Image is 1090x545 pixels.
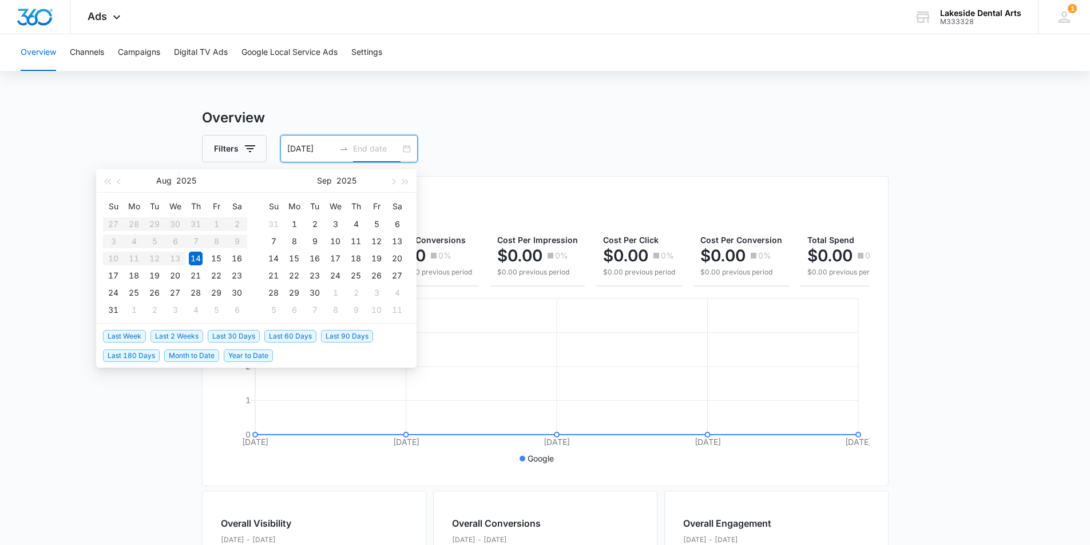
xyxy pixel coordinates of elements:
[346,197,366,216] th: Th
[346,284,366,301] td: 2025-10-02
[325,250,346,267] td: 2025-09-17
[287,252,301,265] div: 15
[325,267,346,284] td: 2025-09-24
[185,284,206,301] td: 2025-08-28
[366,301,387,319] td: 2025-10-10
[370,269,383,283] div: 26
[661,252,674,260] p: 0%
[328,269,342,283] div: 24
[287,234,301,248] div: 8
[124,197,144,216] th: Mo
[346,267,366,284] td: 2025-09-25
[267,234,280,248] div: 7
[328,234,342,248] div: 10
[390,286,404,300] div: 4
[287,217,301,231] div: 1
[176,169,196,192] button: 2025
[544,437,570,447] tspan: [DATE]
[304,197,325,216] th: Tu
[387,267,407,284] td: 2025-09-27
[263,301,284,319] td: 2025-10-05
[328,217,342,231] div: 3
[366,233,387,250] td: 2025-09-12
[124,284,144,301] td: 2025-08-25
[165,301,185,319] td: 2025-09-03
[349,303,363,317] div: 9
[325,197,346,216] th: We
[308,269,322,283] div: 23
[21,34,56,71] button: Overview
[221,535,291,545] p: [DATE] - [DATE]
[284,233,304,250] td: 2025-09-08
[349,217,363,231] div: 4
[328,303,342,317] div: 8
[304,216,325,233] td: 2025-09-02
[103,267,124,284] td: 2025-08-17
[267,252,280,265] div: 14
[351,34,382,71] button: Settings
[346,250,366,267] td: 2025-09-18
[164,349,219,362] span: Month to Date
[189,269,203,283] div: 21
[245,429,251,439] tspan: 0
[387,250,407,267] td: 2025-09-20
[304,284,325,301] td: 2025-09-30
[349,286,363,300] div: 2
[150,330,203,343] span: Last 2 Weeks
[415,267,472,277] p: 0 previous period
[758,252,771,260] p: 0%
[165,267,185,284] td: 2025-08-20
[287,269,301,283] div: 22
[308,252,322,265] div: 16
[366,267,387,284] td: 2025-09-26
[807,235,854,245] span: Total Spend
[209,303,223,317] div: 5
[148,286,161,300] div: 26
[308,217,322,231] div: 2
[438,252,451,260] p: 0%
[700,267,782,277] p: $0.00 previous period
[144,301,165,319] td: 2025-09-02
[230,286,244,300] div: 30
[317,169,332,192] button: Sep
[308,303,322,317] div: 7
[387,216,407,233] td: 2025-09-06
[202,108,889,128] h3: Overview
[124,267,144,284] td: 2025-08-18
[700,235,782,245] span: Cost Per Conversion
[325,233,346,250] td: 2025-09-10
[118,34,160,71] button: Campaigns
[339,144,348,153] span: swap-right
[227,284,247,301] td: 2025-08-30
[370,286,383,300] div: 3
[168,303,182,317] div: 3
[127,286,141,300] div: 25
[325,216,346,233] td: 2025-09-03
[263,233,284,250] td: 2025-09-07
[189,252,203,265] div: 14
[284,250,304,267] td: 2025-09-15
[390,252,404,265] div: 20
[339,144,348,153] span: to
[308,234,322,248] div: 9
[390,303,404,317] div: 11
[227,250,247,267] td: 2025-08-16
[387,301,407,319] td: 2025-10-11
[1068,4,1077,13] div: notifications count
[366,216,387,233] td: 2025-09-05
[168,269,182,283] div: 20
[103,330,146,343] span: Last Week
[328,252,342,265] div: 17
[263,216,284,233] td: 2025-08-31
[346,216,366,233] td: 2025-09-04
[497,246,542,265] p: $0.00
[387,197,407,216] th: Sa
[165,197,185,216] th: We
[284,267,304,284] td: 2025-09-22
[284,301,304,319] td: 2025-10-06
[845,437,871,447] tspan: [DATE]
[683,516,771,530] h2: Overall Engagement
[366,197,387,216] th: Fr
[230,269,244,283] div: 23
[807,267,879,277] p: $0.00 previous period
